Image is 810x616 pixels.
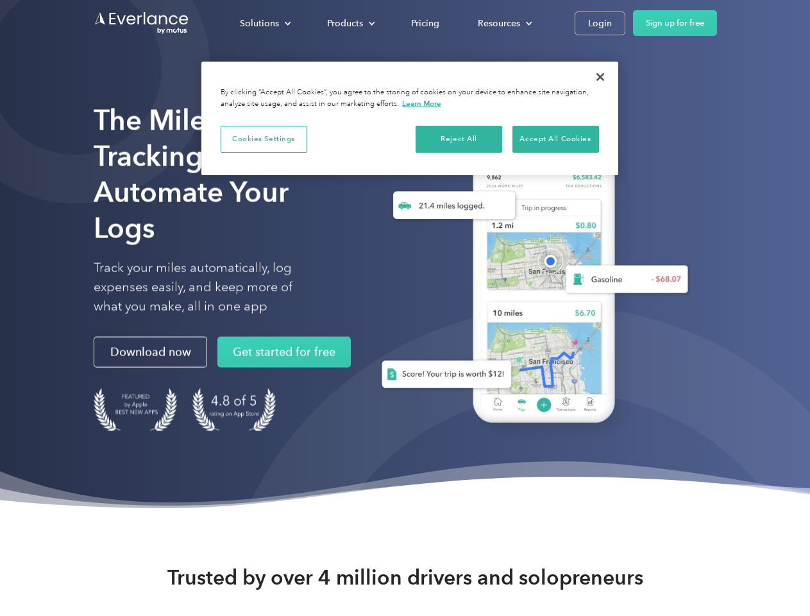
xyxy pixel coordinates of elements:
div: Login [588,15,612,31]
div: Cookie banner [201,62,618,175]
button: Close [586,63,614,91]
img: 4.9 out of 5 stars on the app store [192,388,276,431]
div: Resources [478,15,520,31]
a: Sign up for free [633,10,717,36]
div: Privacy [201,62,618,175]
div: Products [314,12,385,35]
a: Login [575,12,625,35]
button: Reject All [416,126,502,153]
button: Accept All Cookies [512,126,599,153]
p: Track your miles automatically, log expenses easily, and keep more of what you make, all in one app [94,259,323,316]
button: Cookies Settings [221,126,307,153]
div: Solutions [240,15,279,31]
div: Resources [465,12,543,35]
img: Everlance, mileage tracker app, expense tracking app [361,122,698,442]
a: More information about your privacy, opens in a new tab [402,99,441,108]
a: Get started for free [217,337,351,368]
div: Products [327,15,363,31]
div: Solutions [227,12,301,35]
div: Pricing [411,15,439,31]
a: Go to homepage [94,11,190,35]
a: Download now [94,337,207,368]
a: Pricing [398,12,452,35]
img: Badge for Featured by Apple Best New Apps [94,388,177,431]
div: By clicking “Accept All Cookies”, you agree to the storing of cookies on your device to enhance s... [221,87,599,110]
strong: Trusted by over 4 million drivers and solopreneurs [167,565,643,590]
